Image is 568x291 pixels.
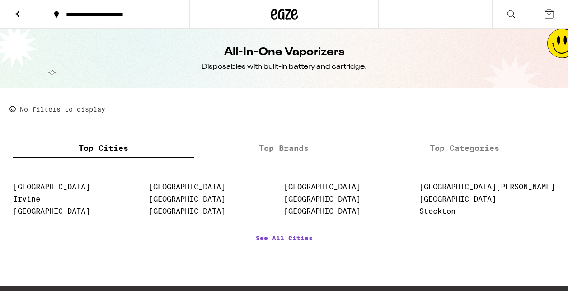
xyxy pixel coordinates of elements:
[284,207,361,216] a: [GEOGRAPHIC_DATA]
[13,195,40,203] a: Irvine
[284,183,361,191] a: [GEOGRAPHIC_DATA]
[256,235,313,268] a: See All Cities
[13,138,194,158] label: Top Cities
[13,207,90,216] a: [GEOGRAPHIC_DATA]
[13,138,555,158] div: tabs
[419,183,555,191] a: [GEOGRAPHIC_DATA][PERSON_NAME]
[419,195,496,203] a: [GEOGRAPHIC_DATA]
[194,138,375,158] label: Top Brands
[224,45,344,60] h1: All-In-One Vaporizers
[149,207,225,216] a: [GEOGRAPHIC_DATA]
[284,195,361,203] a: [GEOGRAPHIC_DATA]
[20,106,105,113] p: No filters to display
[149,183,225,191] a: [GEOGRAPHIC_DATA]
[374,138,555,158] label: Top Categories
[419,207,455,216] a: Stockton
[202,62,367,72] div: Disposables with built-in battery and cartridge.
[149,195,225,203] a: [GEOGRAPHIC_DATA]
[13,183,90,191] a: [GEOGRAPHIC_DATA]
